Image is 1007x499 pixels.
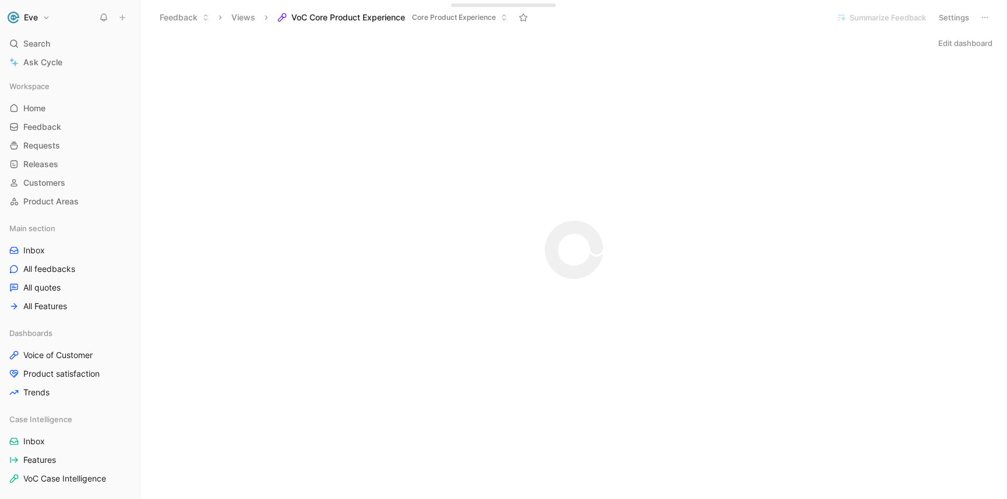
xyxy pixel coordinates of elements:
[23,368,100,380] span: Product satisfaction
[23,177,65,189] span: Customers
[5,260,135,278] a: All feedbacks
[5,410,135,428] div: Case Intelligence
[5,410,135,487] div: Case IntelligenceInboxFeaturesVoC Case Intelligence
[23,387,50,398] span: Trends
[23,282,61,293] span: All quotes
[23,37,50,51] span: Search
[5,118,135,136] a: Feedback
[226,9,260,26] button: Views
[5,242,135,259] a: Inbox
[5,470,135,487] a: VoC Case Intelligence
[23,102,45,114] span: Home
[9,327,52,339] span: Dashboards
[5,365,135,383] a: Product satisfaction
[934,9,974,26] button: Settings
[23,454,56,466] span: Features
[23,263,75,275] span: All feedbacks
[832,9,931,26] button: Summarize Feedback
[5,155,135,173] a: Releases
[5,100,135,117] a: Home
[5,137,135,154] a: Requests
[5,220,135,315] div: Main sectionInboxAll feedbacksAll quotesAll Features
[23,196,79,207] span: Product Areas
[23,121,61,133] span: Feedback
[5,77,135,95] div: Workspace
[154,9,214,26] button: Feedback
[5,324,135,401] div: DashboardsVoice of CustomerProduct satisfactionTrends
[5,174,135,192] a: Customers
[5,54,135,71] a: Ask Cycle
[272,9,513,26] button: VoC Core Product ExperienceCore Product Experience
[23,55,62,69] span: Ask Cycle
[5,298,135,315] a: All Features
[24,12,38,23] h1: Eve
[291,12,405,23] span: VoC Core Product Experience
[5,279,135,296] a: All quotes
[5,193,135,210] a: Product Areas
[412,12,496,23] span: Core Product Experience
[23,300,67,312] span: All Features
[5,433,135,450] a: Inbox
[23,158,58,170] span: Releases
[23,473,106,484] span: VoC Case Intelligence
[5,9,53,26] button: EveEve
[9,222,55,234] span: Main section
[933,35,998,51] button: Edit dashboard
[9,80,50,92] span: Workspace
[5,451,135,469] a: Features
[5,220,135,237] div: Main section
[23,436,45,447] span: Inbox
[5,384,135,401] a: Trends
[5,324,135,342] div: Dashboards
[5,346,135,364] a: Voice of Customer
[9,413,72,425] span: Case Intelligence
[23,245,45,256] span: Inbox
[23,349,93,361] span: Voice of Customer
[23,140,60,151] span: Requests
[8,12,19,23] img: Eve
[5,35,135,52] div: Search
